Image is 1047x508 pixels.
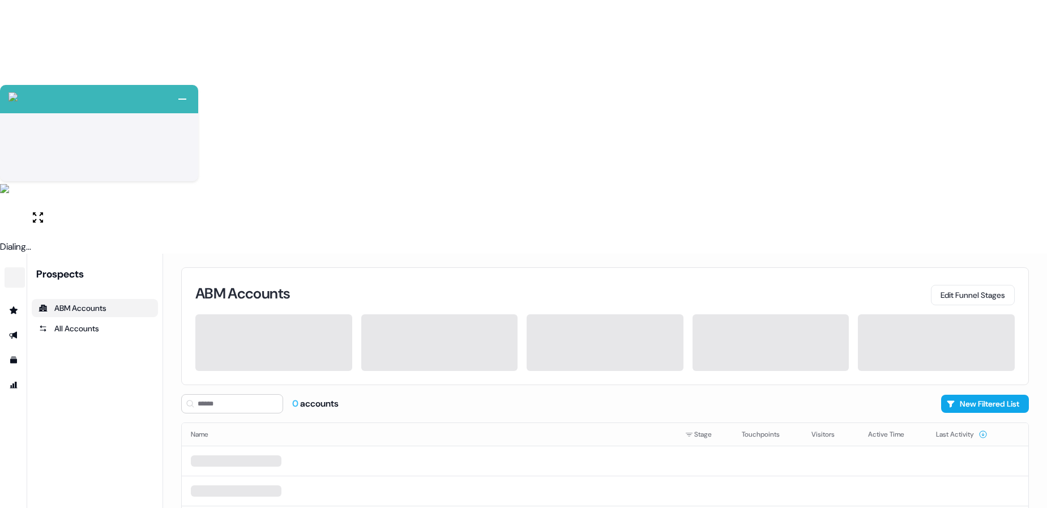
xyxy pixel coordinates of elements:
a: Go to prospects [5,301,23,319]
div: All Accounts [39,323,151,334]
a: Go to templates [5,351,23,369]
a: All accounts [32,319,158,338]
a: Go to outbound experience [5,326,23,344]
div: Stage [685,429,724,440]
div: Prospects [36,267,158,281]
div: ABM Accounts [39,302,151,314]
button: Edit Funnel Stages [931,285,1015,305]
a: ABM Accounts [32,299,158,317]
a: Go to attribution [5,376,23,394]
button: New Filtered List [941,395,1029,413]
div: accounts [292,398,339,410]
button: Visitors [811,424,848,445]
span: 0 [292,398,300,409]
img: callcloud-icon-white-35.svg [8,92,18,101]
button: Active Time [868,424,918,445]
button: Last Activity [936,424,988,445]
button: Touchpoints [742,424,793,445]
h3: ABM Accounts [195,286,290,301]
th: Name [182,423,676,446]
